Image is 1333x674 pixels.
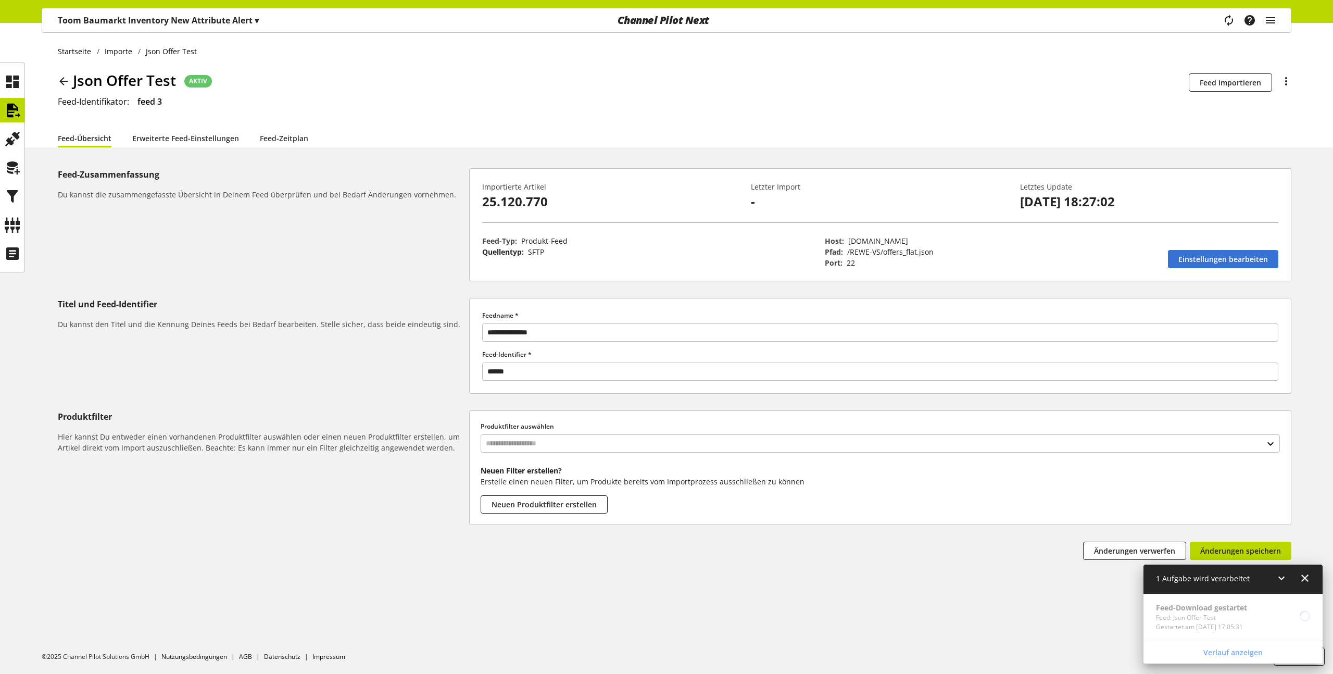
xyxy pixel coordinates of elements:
[137,96,162,107] span: feed 3
[481,476,1280,487] p: Erstelle einen neuen Filter, um Produkte bereits vom Importprozess ausschließen zu können
[825,236,844,246] span: Host:
[482,181,740,192] p: Importierte Artikel
[42,652,161,661] li: ©2025 Channel Pilot Solutions GmbH
[58,189,465,200] h6: Du kannst die zusammengefasste Übersicht in Deinem Feed überprüfen und bei Bedarf Änderungen vorn...
[1189,73,1272,92] button: Feed importieren
[825,258,842,268] span: Port:
[58,298,465,310] h5: Titel und Feed-Identifier
[1168,250,1278,268] a: Einstellungen bearbeiten
[847,258,855,268] span: 22
[1178,254,1268,265] span: Einstellungen bearbeiten
[1203,647,1263,658] span: Verlauf anzeigen
[482,311,519,320] span: Feedname *
[482,350,532,359] span: Feed-Identifier *
[528,247,544,257] span: SFTP
[825,247,843,257] span: Pfad:
[481,422,1280,431] label: Produktfilter auswählen
[492,499,597,510] span: Neuen Produktfilter erstellen
[58,168,465,181] h5: Feed-Zusammenfassung
[481,466,562,476] b: Neuen Filter erstellen?
[42,8,1291,33] nav: main navigation
[1200,545,1281,556] span: Änderungen speichern
[481,495,608,514] button: Neuen Produktfilter erstellen
[255,15,259,26] span: ▾
[73,69,176,91] span: Json Offer Test
[1083,542,1186,560] button: Änderungen verwerfen
[58,410,465,423] h5: Produktfilter
[847,247,934,257] span: /REWE-VS/offers_flat.json
[58,133,111,144] a: Feed-Übersicht
[521,236,568,246] span: Produkt-Feed
[239,652,252,661] a: AGB
[58,319,465,330] h6: Du kannst den Titel und die Kennung Deines Feeds bei Bedarf bearbeiten. Stelle sicher, dass beide...
[58,96,129,107] span: Feed-Identifikator:
[161,652,227,661] a: Nutzungsbedingungen
[1190,542,1291,560] button: Änderungen speichern
[482,236,517,246] span: Feed-Typ:
[1200,77,1261,88] span: Feed importieren
[848,236,908,246] span: ftp.channelpilot.com
[1094,545,1175,556] span: Änderungen verwerfen
[312,652,345,661] a: Impressum
[751,192,1009,211] p: -
[1156,573,1250,583] span: 1 Aufgabe wird verarbeitet
[1146,643,1321,661] a: Verlauf anzeigen
[264,652,300,661] a: Datenschutz
[482,247,524,257] span: Quellentyp:
[1020,192,1278,211] p: [DATE] 18:27:02
[1020,181,1278,192] p: Letztes Update
[482,192,740,211] p: 25.120.770
[751,181,1009,192] p: Letzter Import
[99,46,138,57] a: Importe
[58,14,259,27] p: Toom Baumarkt Inventory New Attribute Alert
[58,431,465,453] h6: Hier kannst Du entweder einen vorhandenen Produktfilter auswählen oder einen neuen Produktfilter ...
[260,133,308,144] a: Feed-Zeitplan
[58,46,97,57] a: Startseite
[132,133,239,144] a: Erweiterte Feed-Einstellungen
[189,77,207,86] span: AKTIV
